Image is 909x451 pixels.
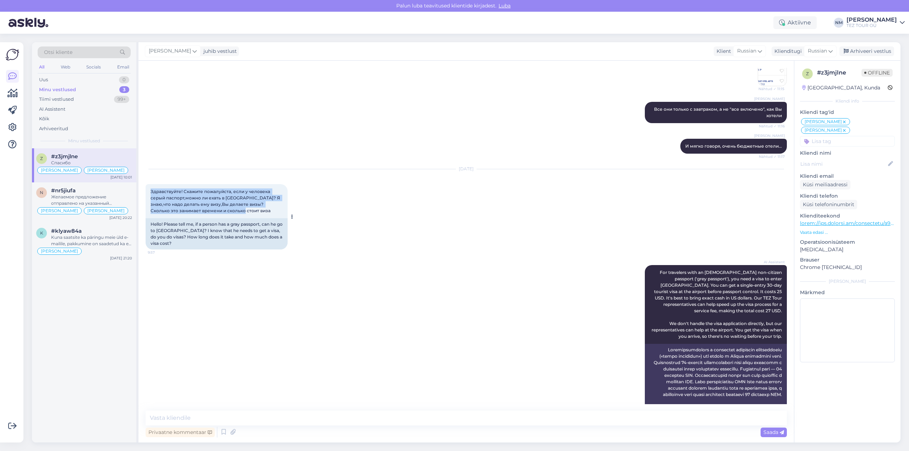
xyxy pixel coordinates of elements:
img: Askly Logo [6,48,19,61]
span: [PERSON_NAME] [149,47,191,55]
div: AI Assistent [39,106,65,113]
div: Спасибо [51,160,132,166]
input: Lisa tag [800,136,895,147]
span: Russian [808,47,827,55]
div: [PERSON_NAME] [847,17,897,23]
span: [PERSON_NAME] [754,96,785,101]
div: 99+ [114,96,129,103]
p: Chrome [TECHNICAL_ID] [800,264,895,271]
div: Kliendi info [800,98,895,104]
span: [PERSON_NAME] [805,128,842,132]
div: TEZ TOUR OÜ [847,23,897,28]
p: Klienditeekond [800,212,895,220]
div: [DATE] 21:20 [110,255,132,261]
p: Brauser [800,256,895,264]
div: All [38,62,46,72]
span: Russian [737,47,756,55]
span: Здравствуйте! Скажите пожалуйста, если у человека серый паспорт,можно ли ехать в [GEOGRAPHIC_DATA... [151,189,281,213]
img: Attachment [758,57,786,86]
p: Märkmed [800,289,895,296]
span: Luba [496,2,513,9]
span: For travelers with an [DEMOGRAPHIC_DATA] non-citizen passport ('grey passport'), you need a visa ... [652,270,783,339]
div: Arhiveeri vestlus [839,46,894,56]
div: 0 [119,76,129,83]
span: Nähtud ✓ 11:15 [758,86,784,92]
span: z [40,156,43,161]
p: Kliendi nimi [800,149,895,157]
div: juhib vestlust [201,48,237,55]
div: Küsi meiliaadressi [800,180,850,189]
div: 3 [119,86,129,93]
div: [DATE] [146,166,787,172]
span: Nähtud ✓ 11:17 [758,154,785,159]
input: Lisa nimi [800,160,887,168]
p: Kliendi telefon [800,192,895,200]
div: Minu vestlused [39,86,76,93]
div: Loremipsumdolors a consectet adipiscin elitseddoeiu («tempo incididun») utl etdolo m Aliqua enima... [645,344,787,433]
span: [PERSON_NAME] [41,209,78,213]
div: Socials [85,62,102,72]
span: 9:57 [148,250,174,255]
span: Saada [763,429,784,435]
span: Minu vestlused [68,138,100,144]
div: Aktiivne [773,16,817,29]
div: Uus [39,76,48,83]
div: Tiimi vestlused [39,96,74,103]
p: Operatsioonisüsteem [800,238,895,246]
p: Kliendi email [800,172,895,180]
div: NM [834,18,844,28]
div: [DATE] 20:22 [109,215,132,220]
span: [PERSON_NAME] [87,209,125,213]
div: Email [116,62,131,72]
div: Arhiveeritud [39,125,68,132]
div: Kuna saatsite ka päringu meie üld e-mailile, pakkumine on saadetud ka e-mailile tagasikirjaga. [51,234,132,247]
div: # z3jmjlne [817,68,861,77]
div: Web [59,62,72,72]
span: #klyaw84a [51,228,82,234]
span: [PERSON_NAME] [754,133,785,138]
span: Offline [861,69,893,77]
span: Все они только с завтраком, а не "все включено", как Вы хотели [654,106,783,118]
span: Otsi kliente [44,49,72,56]
div: [DATE] 10:01 [110,175,132,180]
span: #nr5jiufa [51,187,76,194]
div: [GEOGRAPHIC_DATA], Kunda [802,84,880,92]
span: И мягко говоря, очень бюджетные отели... [685,143,782,149]
div: Желаемое предложение отправлено на указанный электронный адрес. [51,194,132,207]
p: Vaata edasi ... [800,229,895,236]
div: [PERSON_NAME] [800,278,895,285]
span: k [40,230,43,236]
p: [MEDICAL_DATA] [800,246,895,253]
div: Privaatne kommentaar [146,428,215,437]
div: Hello! Please tell me, if a person has a gray passport, can he go to [GEOGRAPHIC_DATA]? I know th... [146,218,288,249]
span: #z3jmjlne [51,153,78,160]
span: [PERSON_NAME] [805,120,842,124]
div: Klient [714,48,731,55]
span: AI Assistent [758,259,785,265]
p: Kliendi tag'id [800,109,895,116]
span: z [806,71,809,76]
span: [PERSON_NAME] [87,168,125,172]
span: Nähtud ✓ 11:16 [758,123,785,129]
span: [PERSON_NAME] [41,249,78,253]
div: Küsi telefoninumbrit [800,200,857,209]
div: Klienditugi [772,48,802,55]
a: [PERSON_NAME]TEZ TOUR OÜ [847,17,905,28]
div: Kõik [39,115,49,122]
span: n [40,190,43,195]
span: [PERSON_NAME] [41,168,78,172]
